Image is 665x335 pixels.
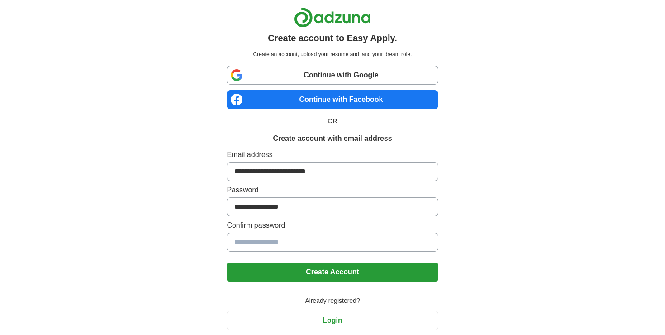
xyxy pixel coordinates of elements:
[294,7,371,28] img: Adzuna logo
[299,296,365,306] span: Already registered?
[273,133,392,144] h1: Create account with email address
[227,90,438,109] a: Continue with Facebook
[227,66,438,85] a: Continue with Google
[227,149,438,160] label: Email address
[227,263,438,282] button: Create Account
[268,31,397,45] h1: Create account to Easy Apply.
[227,316,438,324] a: Login
[323,116,343,126] span: OR
[227,220,438,231] label: Confirm password
[228,50,436,58] p: Create an account, upload your resume and land your dream role.
[227,185,438,196] label: Password
[227,311,438,330] button: Login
